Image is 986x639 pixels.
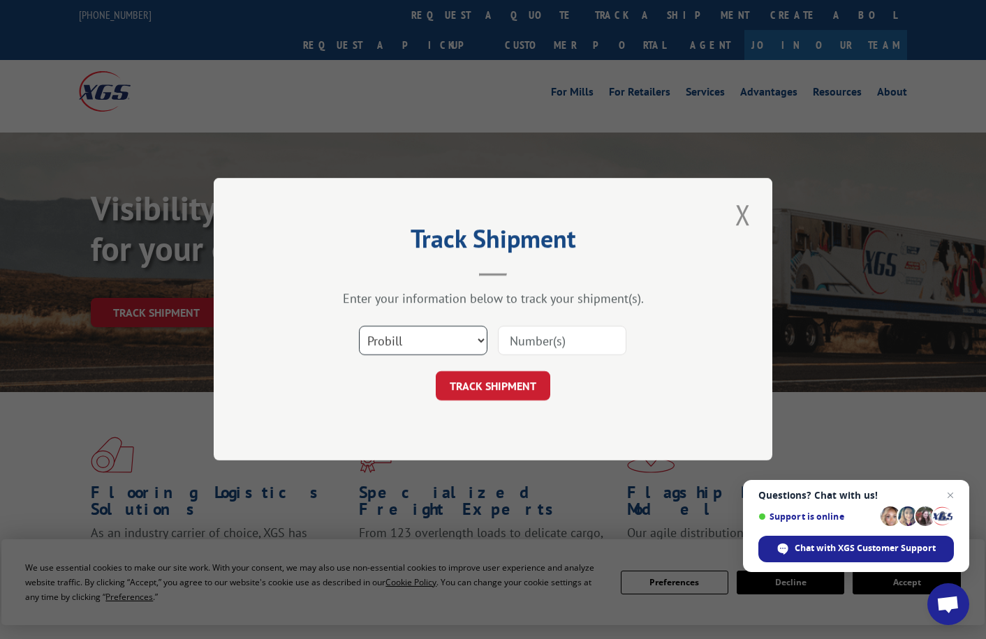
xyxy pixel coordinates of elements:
span: Chat with XGS Customer Support [795,542,936,555]
input: Number(s) [498,326,626,356]
span: Questions? Chat with us! [758,490,954,501]
span: Support is online [758,511,876,522]
span: Chat with XGS Customer Support [758,536,954,562]
h2: Track Shipment [284,229,702,255]
a: Open chat [927,583,969,625]
button: TRACK SHIPMENT [436,372,550,401]
div: Enter your information below to track your shipment(s). [284,291,702,307]
button: Close modal [731,195,755,234]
